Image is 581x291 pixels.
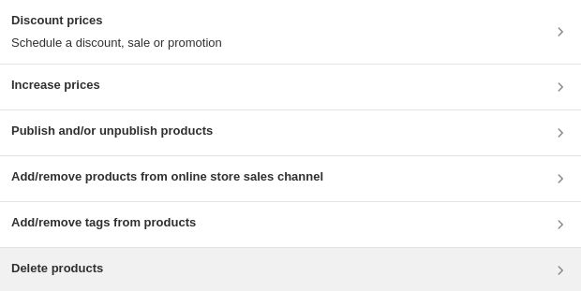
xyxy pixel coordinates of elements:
h3: Add/remove products from online store sales channel [11,167,323,186]
h3: Add/remove tags from products [11,213,196,232]
h3: Publish and/or unpublish products [11,122,213,140]
h3: Increase prices [11,76,100,95]
h3: Delete products [11,259,103,278]
p: Schedule a discount, sale or promotion [11,34,222,52]
h3: Discount prices [11,11,222,30]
